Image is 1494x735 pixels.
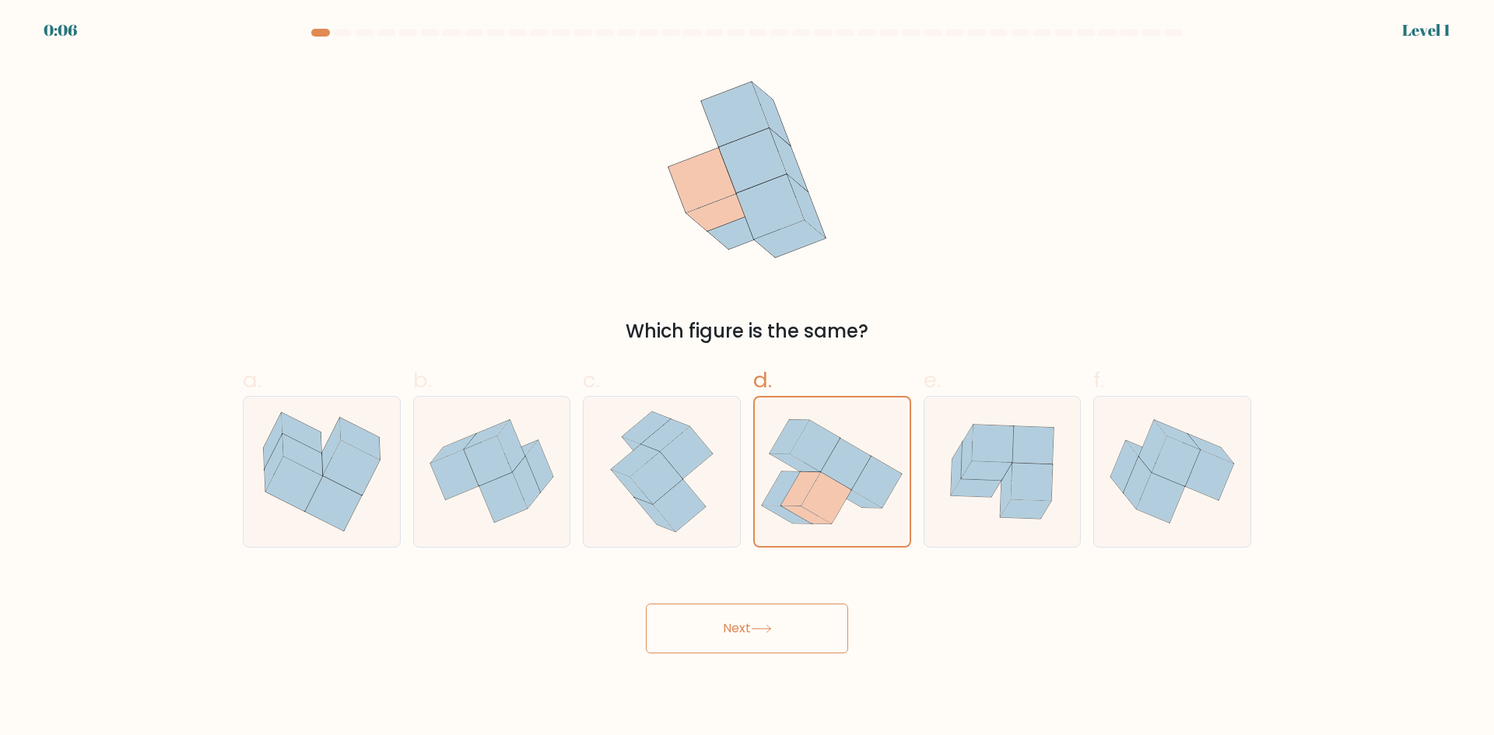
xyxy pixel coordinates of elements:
div: 0:06 [44,19,77,42]
span: a. [243,365,261,395]
span: b. [413,365,432,395]
span: c. [583,365,600,395]
span: e. [924,365,941,395]
div: Level 1 [1402,19,1450,42]
span: f. [1093,365,1104,395]
div: Which figure is the same? [252,317,1242,345]
button: Next [646,604,848,653]
span: d. [753,365,772,395]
